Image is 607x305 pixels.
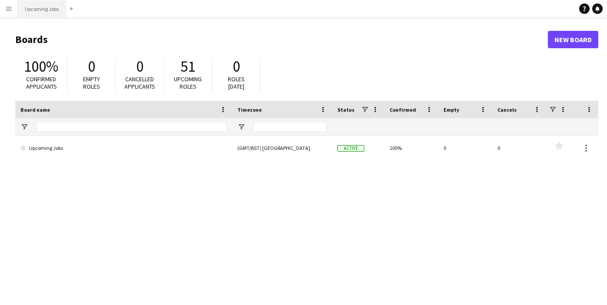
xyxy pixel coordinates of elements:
[83,75,100,90] span: Empty roles
[237,106,262,113] span: Timezone
[180,57,195,76] span: 51
[337,145,364,152] span: Active
[20,123,28,131] button: Open Filter Menu
[228,75,245,90] span: Roles [DATE]
[24,57,58,76] span: 100%
[337,106,354,113] span: Status
[438,136,492,160] div: 0
[20,106,50,113] span: Board name
[253,122,327,132] input: Timezone Filter Input
[18,0,66,17] button: Upcoming Jobs
[124,75,155,90] span: Cancelled applicants
[20,136,227,160] a: Upcoming Jobs
[136,57,143,76] span: 0
[237,123,245,131] button: Open Filter Menu
[88,57,95,76] span: 0
[174,75,202,90] span: Upcoming roles
[15,33,548,46] h1: Boards
[390,106,416,113] span: Confirmed
[36,122,227,132] input: Board name Filter Input
[444,106,459,113] span: Empty
[233,57,240,76] span: 0
[232,136,332,160] div: (GMT/BST) [GEOGRAPHIC_DATA]
[548,31,598,48] a: New Board
[497,106,517,113] span: Cancels
[384,136,438,160] div: 100%
[492,136,546,160] div: 0
[26,75,57,90] span: Confirmed applicants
